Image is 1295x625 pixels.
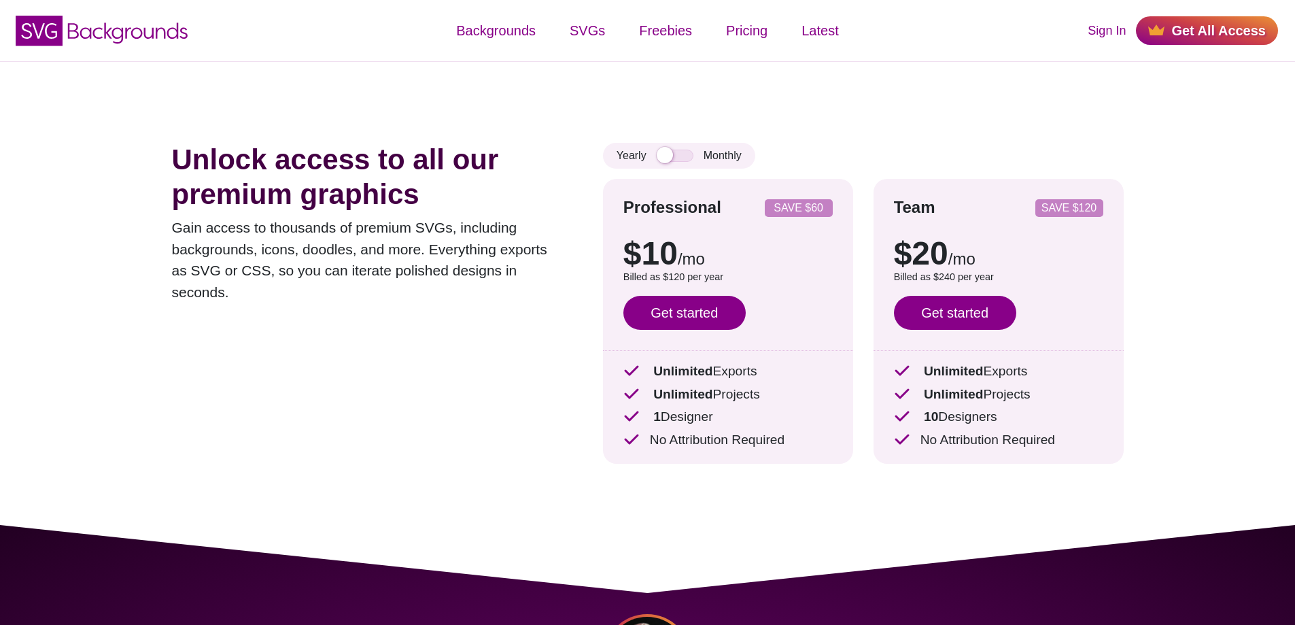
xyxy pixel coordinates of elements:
[948,250,975,268] span: /mo
[623,385,833,405] p: Projects
[653,387,712,401] strong: Unlimited
[894,296,1016,330] a: Get started
[623,362,833,382] p: Exports
[623,198,721,216] strong: Professional
[894,270,1103,285] p: Billed as $240 per year
[894,237,1103,270] p: $20
[623,430,833,450] p: No Attribution Required
[770,203,827,214] p: SAVE $60
[172,143,562,212] h1: Unlock access to all our premium graphics
[894,407,1103,427] p: Designers
[894,362,1103,382] p: Exports
[653,409,661,424] strong: 1
[894,198,935,216] strong: Team
[924,364,983,378] strong: Unlimited
[439,10,553,51] a: Backgrounds
[622,10,709,51] a: Freebies
[603,143,755,169] div: Yearly Monthly
[678,250,705,268] span: /mo
[623,237,833,270] p: $10
[1088,22,1126,40] a: Sign In
[623,270,833,285] p: Billed as $120 per year
[1041,203,1098,214] p: SAVE $120
[623,407,833,427] p: Designer
[924,387,983,401] strong: Unlimited
[623,296,746,330] a: Get started
[172,217,562,303] p: Gain access to thousands of premium SVGs, including backgrounds, icons, doodles, and more. Everyt...
[894,385,1103,405] p: Projects
[653,364,712,378] strong: Unlimited
[894,430,1103,450] p: No Attribution Required
[1136,16,1278,45] a: Get All Access
[553,10,622,51] a: SVGs
[709,10,784,51] a: Pricing
[784,10,855,51] a: Latest
[924,409,938,424] strong: 10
